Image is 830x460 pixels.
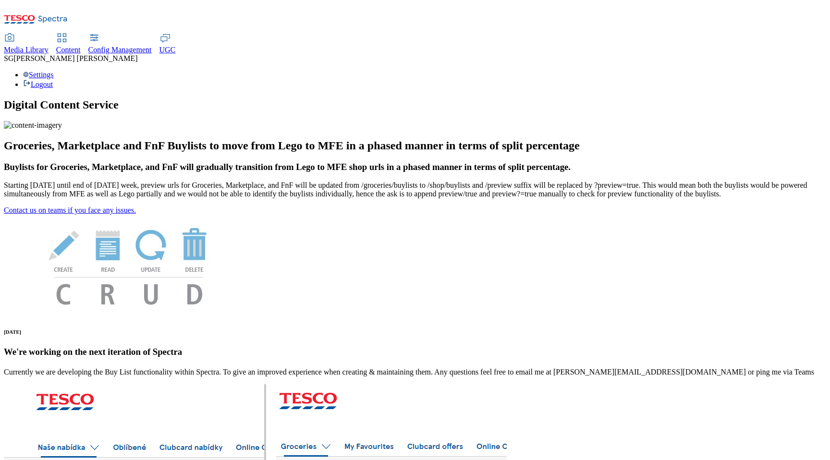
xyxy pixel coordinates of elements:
[23,80,53,88] a: Logout
[4,54,13,62] span: SG
[88,46,152,54] span: Config Management
[4,206,136,214] a: Contact us on teams if you face any issues.
[4,139,826,152] h2: Groceries, Marketplace and FnF Buylists to move from Lego to MFE in a phased manner in terms of s...
[88,34,152,54] a: Config Management
[4,347,826,357] h3: We're working on the next iteration of Spectra
[4,368,826,376] p: Currently we are developing the Buy List functionality within Spectra. To give an improved experi...
[13,54,137,62] span: [PERSON_NAME] [PERSON_NAME]
[4,329,826,335] h6: [DATE]
[4,181,826,198] p: Starting [DATE] until end of [DATE] week, preview urls for Groceries, Marketplace, and FnF will b...
[56,34,81,54] a: Content
[4,34,49,54] a: Media Library
[159,34,176,54] a: UGC
[159,46,176,54] span: UGC
[23,71,54,79] a: Settings
[4,215,254,315] img: News Image
[4,46,49,54] span: Media Library
[4,121,62,130] img: content-imagery
[4,162,826,172] h3: Buylists for Groceries, Marketplace, and FnF will gradually transition from Lego to MFE shop urls...
[4,98,826,111] h1: Digital Content Service
[56,46,81,54] span: Content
